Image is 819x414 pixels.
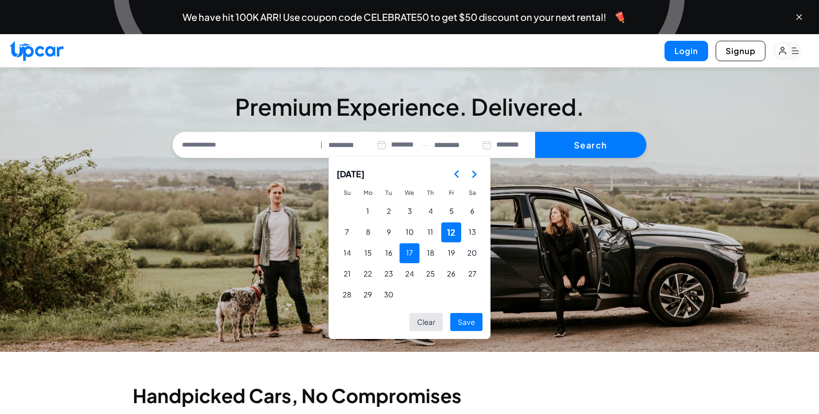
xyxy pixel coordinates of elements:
button: Saturday, September 13th, 2025 [462,222,482,242]
button: Monday, September 1st, 2025 [358,202,378,221]
button: Saturday, September 6th, 2025 [462,202,482,221]
button: Thursday, September 11th, 2025 [420,222,440,242]
h3: Premium Experience. Delivered. [173,93,646,120]
th: Monday [357,184,378,201]
button: Monday, September 29th, 2025 [358,285,378,305]
button: Tuesday, September 30th, 2025 [379,285,399,305]
button: Login [664,41,708,61]
button: Monday, September 22nd, 2025 [358,264,378,284]
button: Tuesday, September 2nd, 2025 [379,202,399,221]
button: Sunday, September 28th, 2025 [337,285,357,305]
button: Friday, September 26th, 2025 [441,264,461,284]
button: Friday, September 5th, 2025 [441,202,461,221]
button: Monday, September 8th, 2025 [358,222,378,242]
th: Wednesday [399,184,420,201]
button: Search [535,132,646,158]
button: Thursday, September 25th, 2025 [420,264,440,284]
span: | [320,139,323,150]
button: Go to the Previous Month [448,166,465,183]
h2: Handpicked Cars, No Compromises [133,386,686,405]
button: Thursday, September 4th, 2025 [420,202,440,221]
button: Sunday, September 14th, 2025 [337,243,357,263]
button: Go to the Next Month [465,166,482,183]
button: Save [450,313,482,331]
button: Friday, September 12th, 2025, selected [441,222,461,242]
button: Sunday, September 7th, 2025 [337,222,357,242]
button: Wednesday, September 10th, 2025 [400,222,419,242]
button: Tuesday, September 16th, 2025 [379,243,399,263]
button: Saturday, September 20th, 2025 [462,243,482,263]
button: Wednesday, September 17th, 2025 [400,243,419,263]
th: Sunday [337,184,357,201]
button: Wednesday, September 24th, 2025 [400,264,419,284]
button: Thursday, September 18th, 2025 [420,243,440,263]
th: Thursday [420,184,441,201]
th: Friday [441,184,462,201]
img: Upcar Logo [9,41,64,61]
button: Wednesday, September 3rd, 2025 [400,202,419,221]
button: Saturday, September 27th, 2025 [462,264,482,284]
th: Saturday [462,184,482,201]
span: We have hit 100K ARR! Use coupon code CELEBRATE50 to get $50 discount on your next rental! [182,12,606,22]
th: Tuesday [378,184,399,201]
button: Close banner [794,12,804,22]
button: Tuesday, September 9th, 2025 [379,222,399,242]
button: Signup [716,41,765,61]
span: — [422,139,428,150]
table: September 2025 [337,184,482,305]
button: Tuesday, September 23rd, 2025 [379,264,399,284]
button: Sunday, September 21st, 2025 [337,264,357,284]
button: Clear [409,313,443,331]
button: Friday, September 19th, 2025 [441,243,461,263]
button: Monday, September 15th, 2025 [358,243,378,263]
span: [DATE] [337,164,364,184]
